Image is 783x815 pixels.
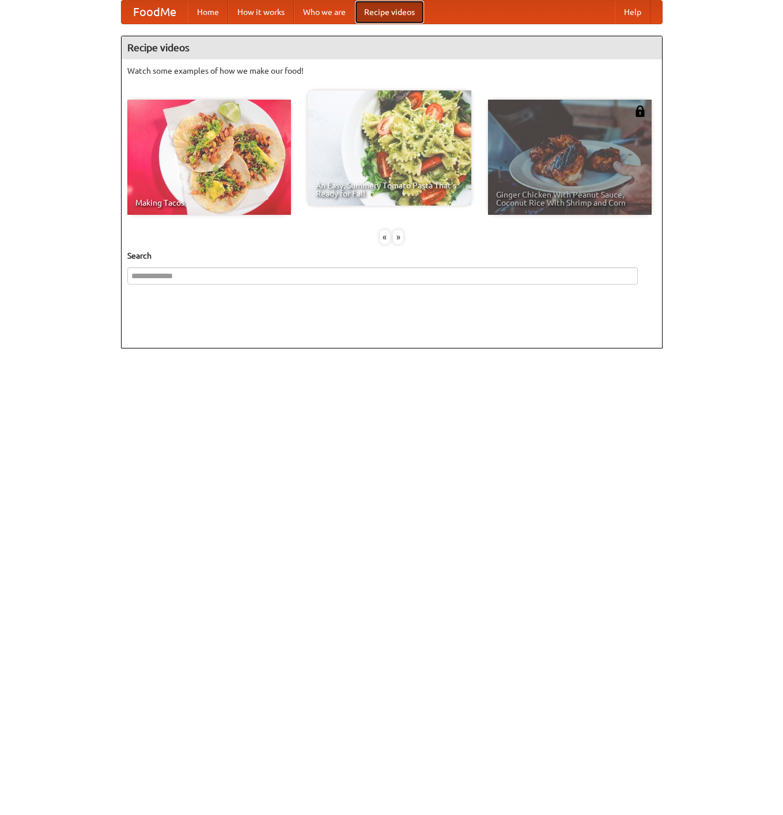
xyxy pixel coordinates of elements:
a: Who we are [294,1,355,24]
span: An Easy, Summery Tomato Pasta That's Ready for Fall [316,181,463,198]
a: How it works [228,1,294,24]
h5: Search [127,250,656,261]
p: Watch some examples of how we make our food! [127,65,656,77]
span: Making Tacos [135,199,283,207]
a: An Easy, Summery Tomato Pasta That's Ready for Fall [308,90,471,206]
a: Home [188,1,228,24]
div: « [380,230,390,244]
a: Help [615,1,650,24]
img: 483408.png [634,105,646,117]
a: Making Tacos [127,100,291,215]
h4: Recipe videos [122,36,662,59]
div: » [393,230,403,244]
a: Recipe videos [355,1,424,24]
a: FoodMe [122,1,188,24]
